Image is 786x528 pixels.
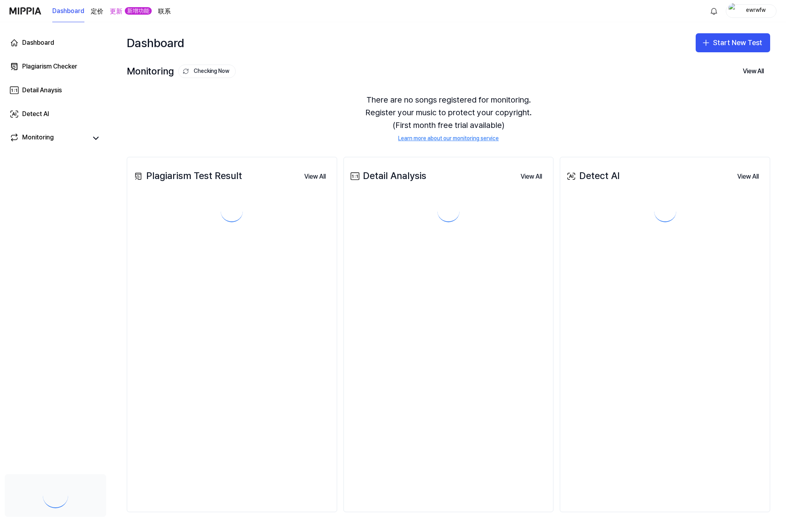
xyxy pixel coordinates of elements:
[146,168,242,183] font: Plagiarism Test Result
[178,65,236,78] button: Checking Now
[22,133,54,144] div: Monitoring
[22,38,54,48] div: Dashboard
[52,0,84,22] a: Dashboard
[579,168,620,183] font: Detect AI
[298,168,332,185] a: View All
[158,7,171,16] a: 联系
[363,168,426,183] font: Detail Analysis
[22,62,77,71] div: Plagiarism Checker
[194,67,229,75] font: Checking Now
[5,33,106,52] a: Dashboard
[298,169,332,185] button: View All
[729,3,738,19] img: profile
[726,4,776,18] button: profileewrwfw
[731,168,765,185] a: View All
[127,64,174,79] font: Monitoring
[91,7,103,16] a: 定价
[5,81,106,100] a: Detail Anaysis
[127,30,184,55] div: Dashboard
[709,6,719,16] img: 알림
[713,37,762,49] font: Start New Test
[736,63,770,79] button: View All
[5,57,106,76] a: Plagiarism Checker
[5,105,106,124] a: Detect AI
[696,33,770,52] button: Start New Test
[22,109,49,119] div: Detect AI
[10,133,87,144] a: Monitoring
[365,93,532,132] font: There are no songs registered for monitoring. Register your music to protect your copyright. (Fir...
[125,7,152,15] div: 新增功能
[731,169,765,185] button: View All
[740,6,771,15] div: ewrwfw
[398,135,499,143] a: Learn more about our monitoring service
[22,86,62,95] div: Detail Anaysis
[514,169,548,185] button: View All
[514,168,548,185] a: View All
[110,7,122,16] a: 更新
